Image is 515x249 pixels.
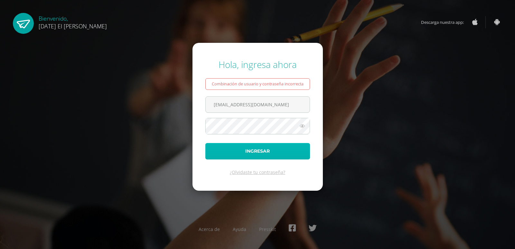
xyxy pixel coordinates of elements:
a: Ayuda [233,226,246,232]
div: Hola, ingresa ahora [205,58,310,71]
div: Bienvenido, [39,13,107,30]
input: Correo electrónico o usuario [206,97,310,112]
button: Ingresar [205,143,310,159]
a: Presskit [259,226,276,232]
a: Acerca de [199,226,220,232]
div: Combinación de usuario y contraseña incorrecta [205,78,310,90]
span: [DATE] El [PERSON_NAME] [39,22,107,30]
span: Descarga nuestra app: [421,16,470,28]
a: ¿Olvidaste tu contraseña? [230,169,285,175]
